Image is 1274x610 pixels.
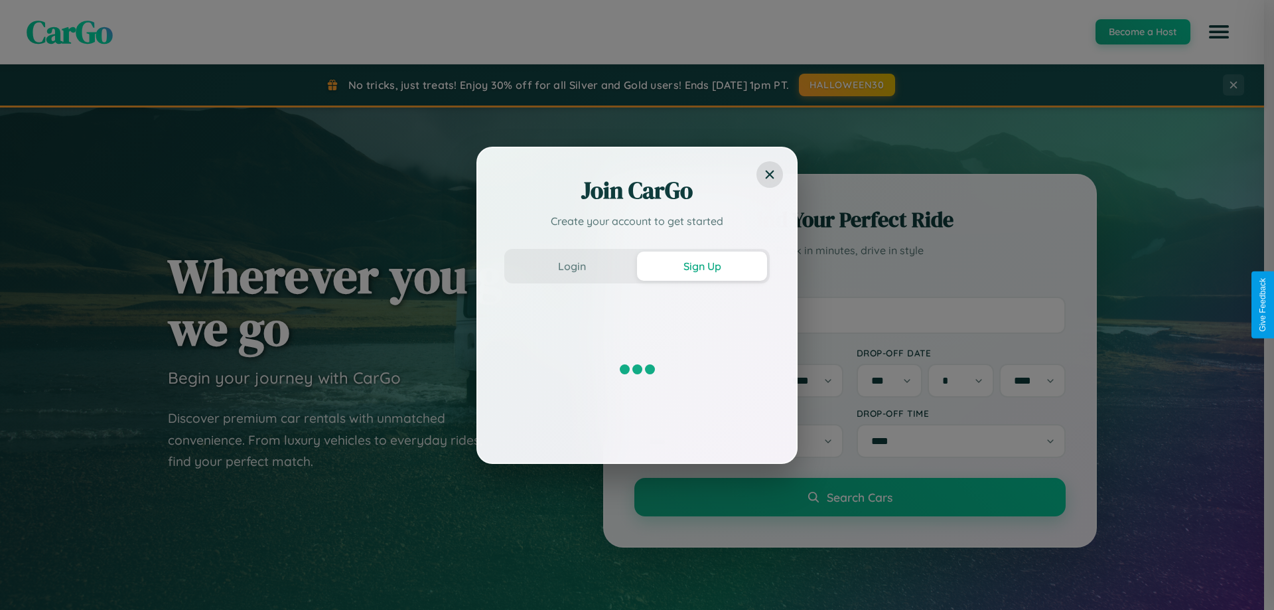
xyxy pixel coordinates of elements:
button: Sign Up [637,252,767,281]
div: Give Feedback [1258,278,1267,332]
button: Login [507,252,637,281]
h2: Join CarGo [504,175,770,206]
p: Create your account to get started [504,213,770,229]
iframe: Intercom live chat [13,565,45,597]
